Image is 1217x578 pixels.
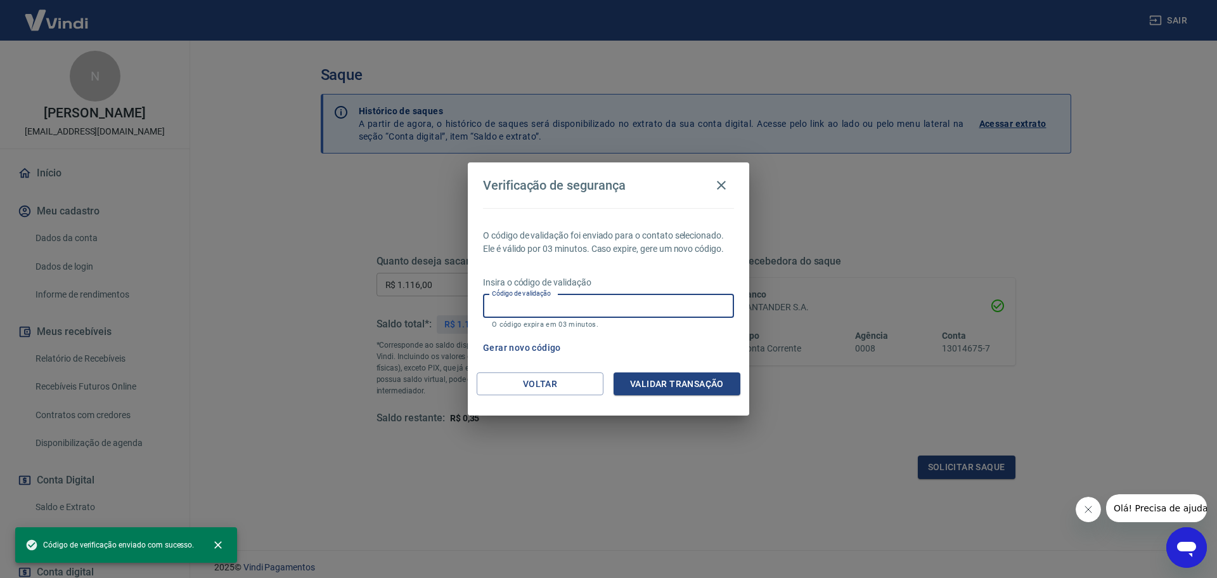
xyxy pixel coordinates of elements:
p: Insira o código de validação [483,276,734,289]
label: Código de validação [492,289,551,298]
iframe: Mensagem da empresa [1106,494,1207,522]
button: Gerar novo código [478,336,566,360]
iframe: Botão para abrir a janela de mensagens [1166,527,1207,568]
button: Voltar [477,372,603,396]
span: Código de verificação enviado com sucesso. [25,539,194,551]
button: close [204,531,232,559]
p: O código expira em 03 minutos. [492,320,725,329]
h4: Verificação de segurança [483,178,626,193]
span: Olá! Precisa de ajuda? [8,9,106,19]
iframe: Fechar mensagem [1076,497,1101,522]
p: O código de validação foi enviado para o contato selecionado. Ele é válido por 03 minutos. Caso e... [483,229,734,256]
button: Validar transação [614,372,740,396]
